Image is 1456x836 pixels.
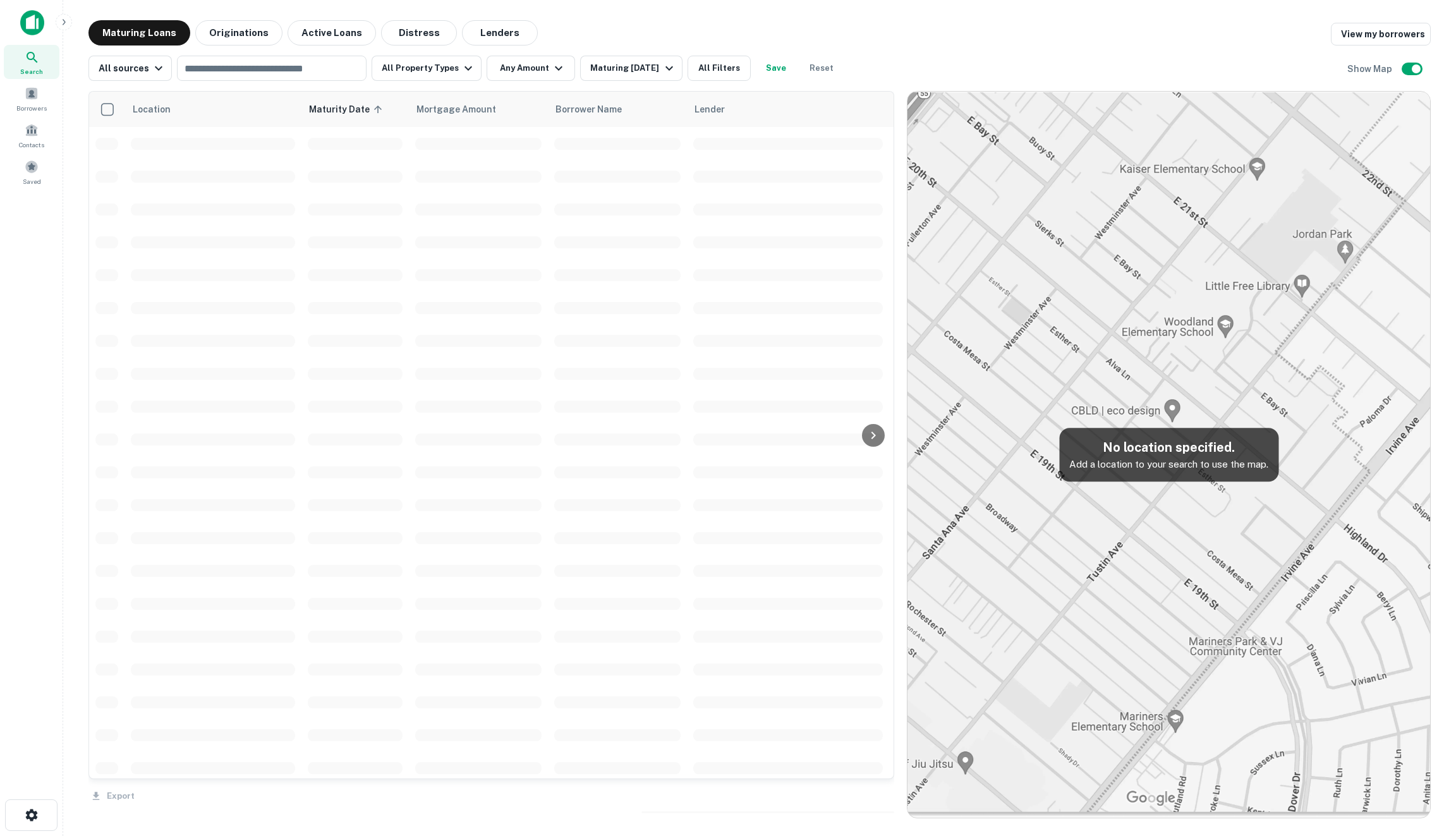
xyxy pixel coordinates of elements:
[4,118,59,152] a: Contacts
[487,56,575,81] button: Any Amount
[99,61,166,76] div: All sources
[381,20,457,45] button: Distress
[409,92,548,127] th: Mortgage Amount
[555,102,622,117] span: Borrower Name
[756,56,796,81] button: Save your search to get updates of matches that match your search criteria.
[88,20,190,45] button: Maturing Loans
[20,10,44,35] img: capitalize-icon.png
[548,92,687,127] th: Borrower Name
[372,56,482,81] button: All Property Types
[132,102,171,117] span: Location
[23,176,41,186] span: Saved
[1069,438,1268,457] h5: No location specified.
[580,56,682,81] button: Maturing [DATE]
[1069,457,1268,472] p: Add a location to your search to use the map.
[590,61,676,76] div: Maturing [DATE]
[907,92,1430,818] img: map-placeholder.webp
[416,102,513,117] span: Mortgage Amount
[20,66,43,76] span: Search
[19,140,44,150] span: Contacts
[4,45,59,79] a: Search
[687,92,889,127] th: Lender
[4,155,59,189] a: Saved
[309,102,386,117] span: Maturity Date
[688,56,751,81] button: All Filters
[1347,62,1394,76] h6: Show Map
[1393,735,1456,796] iframe: Chat Widget
[462,20,538,45] button: Lenders
[1331,23,1431,45] a: View my borrowers
[301,92,409,127] th: Maturity Date
[695,102,725,117] span: Lender
[288,20,376,45] button: Active Loans
[801,56,842,81] button: Reset
[16,103,47,113] span: Borrowers
[88,56,172,81] button: All sources
[124,92,301,127] th: Location
[4,82,59,116] a: Borrowers
[195,20,282,45] button: Originations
